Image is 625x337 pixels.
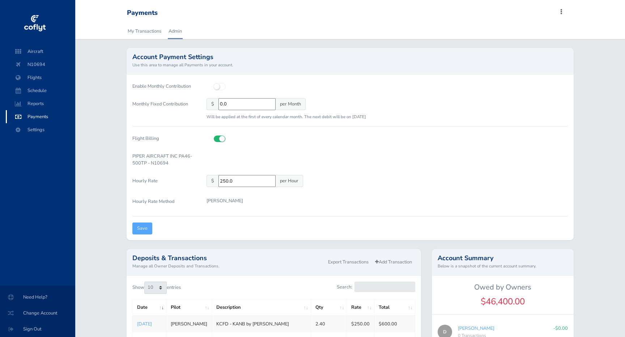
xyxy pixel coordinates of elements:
h2: Deposits & Transactions [132,255,325,261]
h5: Owed by Owners [432,283,574,292]
td: $600.00 [374,316,415,332]
label: Search: [337,282,415,292]
th: Description: activate to sort column ascending [212,299,311,316]
th: Total: activate to sort column ascending [374,299,415,316]
span: $ [207,175,219,187]
a: My Transactions [127,23,162,39]
small: Manage all Owner Deposits and Transactions. [132,263,325,269]
span: per Month [275,98,306,110]
small: Use this area to manage all Payments in your account. [132,62,568,68]
input: Save [132,222,152,234]
a: [PERSON_NAME] [458,325,494,332]
label: Monthly Fixed Contribution [127,98,201,121]
span: per Hour [275,175,303,187]
label: Hourly Rate [127,175,201,190]
th: Qty: activate to sort column ascending [311,299,346,316]
h2: Account Payment Settings [132,54,568,60]
div: Payments [127,9,158,17]
span: Reports [13,97,68,110]
label: Hourly Rate Method [127,196,201,210]
span: Change Account [9,307,67,320]
label: PIPER AIRCRAFT INC PA46-500TP - N10694 [127,150,201,169]
span: Schedule [13,84,68,97]
label: Enable Monthly Contribution [127,80,201,92]
span: $ [207,98,219,110]
select: Showentries [144,282,167,294]
a: Admin [168,23,183,39]
td: $250.00 [347,316,374,332]
img: coflyt logo [23,13,47,34]
small: Below is a snapshot of the current account summary. [438,263,568,269]
span: Sign Out [9,323,67,336]
span: N10694 [13,58,68,71]
span: Payments [13,110,68,123]
p: -$0.00 [553,325,568,332]
a: Add Transaction [372,257,415,267]
a: Export Transactions [325,257,372,267]
span: Need Help? [9,291,67,304]
label: Flight Billing [127,133,201,145]
th: Date: activate to sort column ascending [132,299,166,316]
a: [DATE] [137,321,152,327]
span: Settings [13,123,68,136]
th: Rate: activate to sort column ascending [347,299,374,316]
span: Aircraft [13,45,68,58]
td: 2.40 [311,316,346,332]
th: Pilot: activate to sort column ascending [166,299,212,316]
h2: Account Summary [438,255,568,261]
input: Search: [354,282,415,292]
small: Will be applied at the first of every calendar month. The next debit will be on [DATE] [207,114,366,120]
label: Show entries [132,282,181,294]
span: Flights [13,71,68,84]
td: KCFD - KANB by [PERSON_NAME] [212,316,311,332]
td: [PERSON_NAME] [166,316,212,332]
p: [PERSON_NAME] [207,197,243,204]
div: $46,400.00 [432,295,574,308]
